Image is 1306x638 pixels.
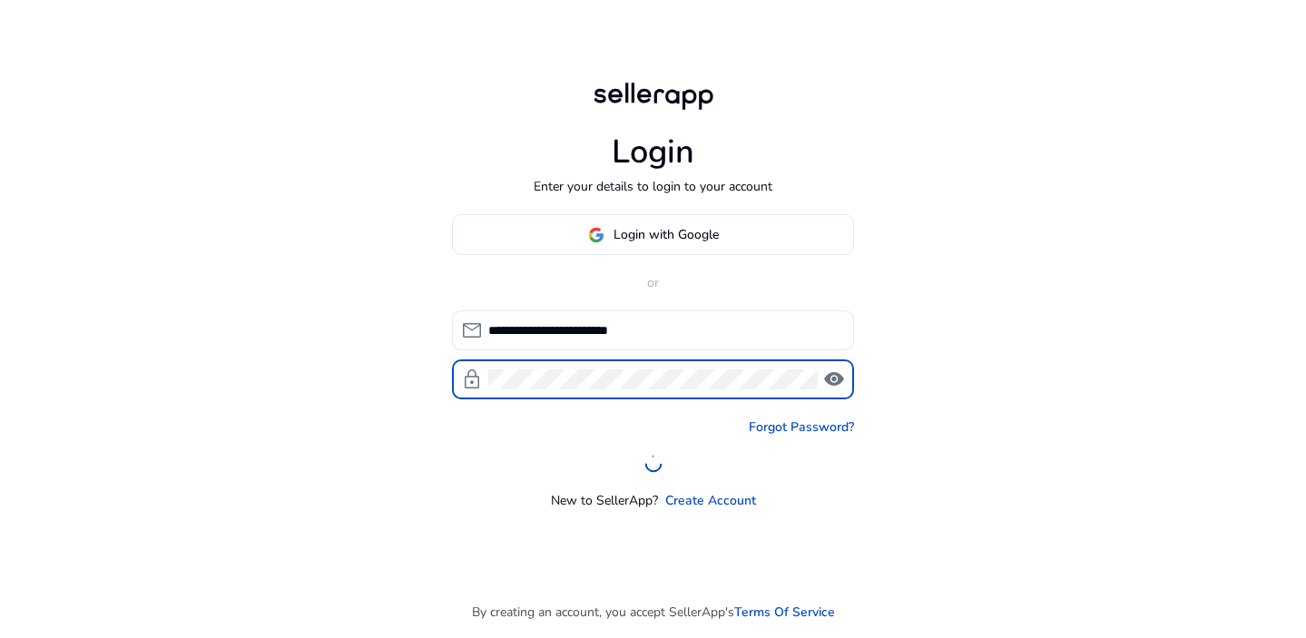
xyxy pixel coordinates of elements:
h1: Login [612,133,694,172]
a: Create Account [665,491,756,510]
span: Login with Google [614,225,719,244]
a: Terms Of Service [734,603,835,622]
p: or [452,273,854,292]
span: lock [461,368,483,390]
button: Login with Google [452,214,854,255]
img: google-logo.svg [588,227,604,243]
p: New to SellerApp? [551,491,658,510]
p: Enter your details to login to your account [534,177,772,196]
a: Forgot Password? [749,417,854,437]
span: mail [461,319,483,341]
span: visibility [823,368,845,390]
